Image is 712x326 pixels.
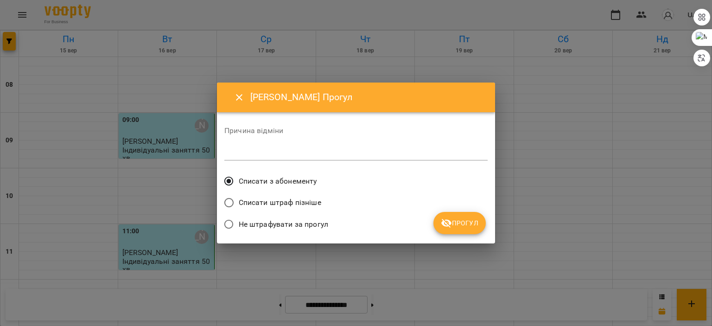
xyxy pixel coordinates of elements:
[239,197,321,208] span: Списати штраф пізніше
[441,217,478,229] span: Прогул
[239,176,317,187] span: Списати з абонементу
[228,86,250,109] button: Close
[224,127,488,134] label: Причина відміни
[250,90,484,104] h6: [PERSON_NAME] Прогул
[239,219,328,230] span: Не штрафувати за прогул
[433,212,486,234] button: Прогул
